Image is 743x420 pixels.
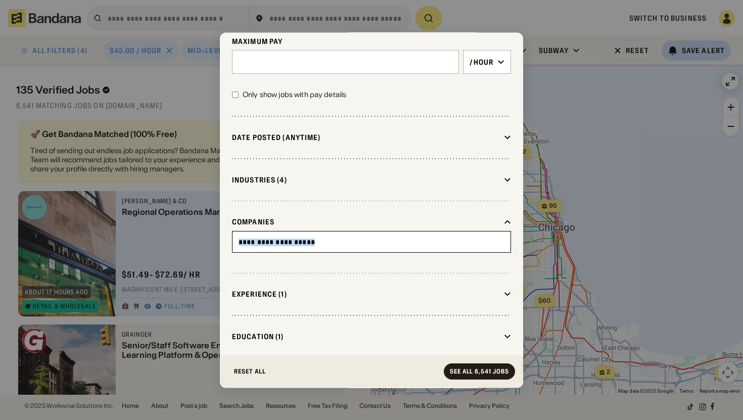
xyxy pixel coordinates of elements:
[232,290,500,299] div: Experience (1)
[232,218,500,227] div: Companies
[232,332,500,341] div: Education (1)
[450,368,509,375] div: See all 6,541 jobs
[232,37,511,46] div: Maximum Pay
[470,58,493,67] div: /hour
[243,90,346,100] div: Only show jobs with pay details
[232,175,500,184] div: Industries (4)
[234,368,266,375] div: Reset All
[232,133,500,142] div: Date Posted (Anytime)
